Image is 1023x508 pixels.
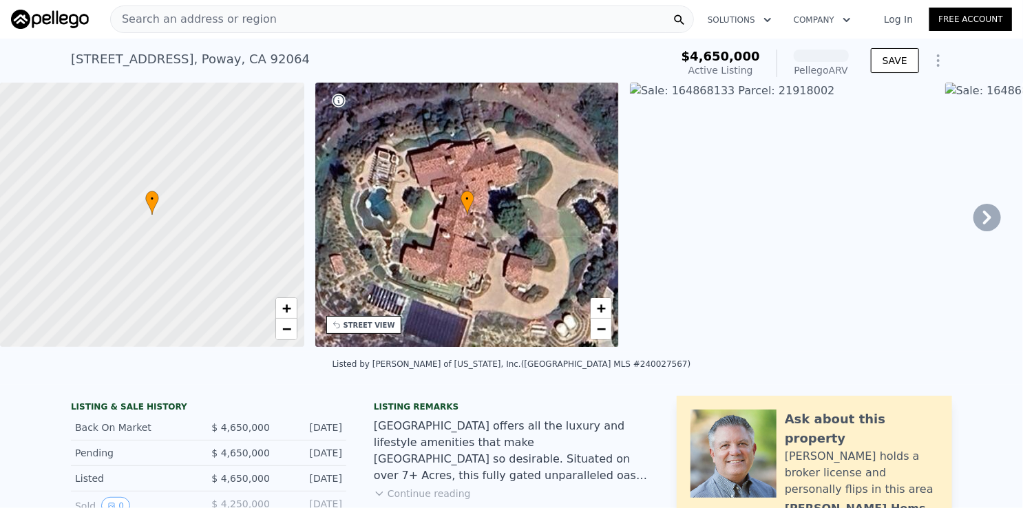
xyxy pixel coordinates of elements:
[333,359,691,369] div: Listed by [PERSON_NAME] of [US_STATE], Inc. ([GEOGRAPHIC_DATA] MLS #240027567)
[75,472,198,485] div: Listed
[276,319,297,339] a: Zoom out
[276,298,297,319] a: Zoom in
[282,299,291,317] span: +
[111,11,277,28] span: Search an address or region
[783,8,862,32] button: Company
[344,320,395,330] div: STREET VIEW
[688,65,753,76] span: Active Listing
[145,193,159,205] span: •
[211,422,270,433] span: $ 4,650,000
[71,50,310,69] div: [STREET_ADDRESS] , Poway , CA 92064
[11,10,89,29] img: Pellego
[871,48,919,73] button: SAVE
[785,410,938,448] div: Ask about this property
[71,401,346,415] div: LISTING & SALE HISTORY
[374,418,649,484] div: [GEOGRAPHIC_DATA] offers all the luxury and lifestyle amenities that make [GEOGRAPHIC_DATA] so de...
[211,473,270,484] span: $ 4,650,000
[591,319,611,339] a: Zoom out
[75,446,198,460] div: Pending
[461,193,474,205] span: •
[597,299,606,317] span: +
[281,472,342,485] div: [DATE]
[282,320,291,337] span: −
[682,49,760,63] span: $4,650,000
[374,401,649,412] div: Listing remarks
[145,191,159,215] div: •
[75,421,198,434] div: Back On Market
[630,83,934,347] img: Sale: 164868133 Parcel: 21918002
[697,8,783,32] button: Solutions
[461,191,474,215] div: •
[867,12,929,26] a: Log In
[597,320,606,337] span: −
[929,8,1012,31] a: Free Account
[281,421,342,434] div: [DATE]
[281,446,342,460] div: [DATE]
[785,448,938,498] div: [PERSON_NAME] holds a broker license and personally flips in this area
[374,487,471,500] button: Continue reading
[591,298,611,319] a: Zoom in
[211,447,270,458] span: $ 4,650,000
[794,63,849,77] div: Pellego ARV
[925,47,952,74] button: Show Options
